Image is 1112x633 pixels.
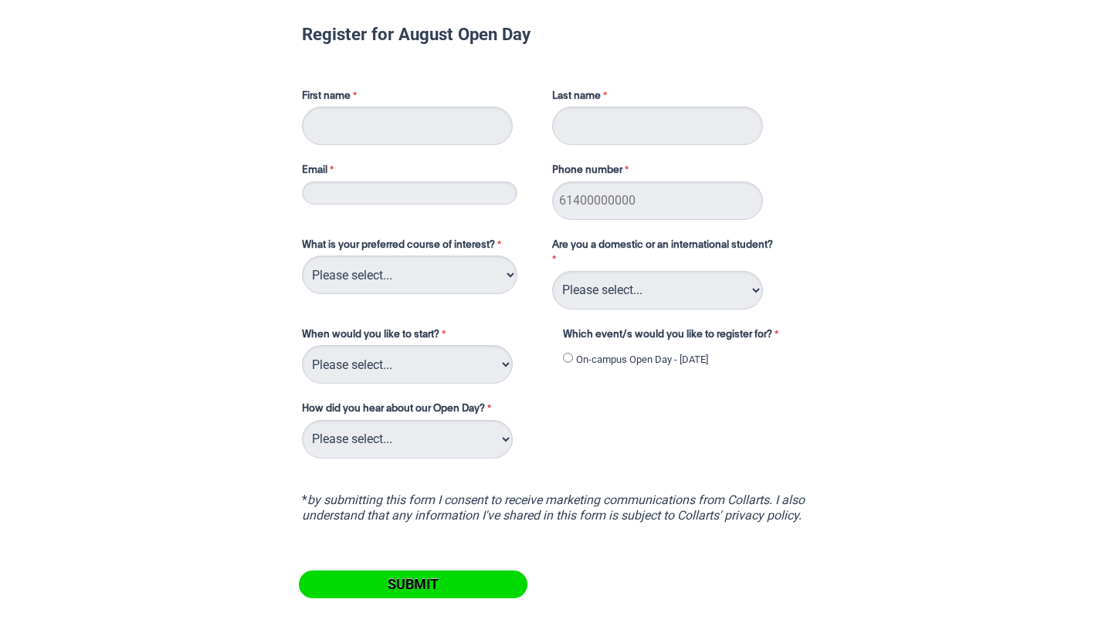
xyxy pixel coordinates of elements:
[302,89,537,107] label: First name
[552,163,632,181] label: Phone number
[302,256,517,294] select: What is your preferred course of interest?
[552,181,763,220] input: Phone number
[302,181,517,205] input: Email
[299,570,527,598] input: Submit
[302,26,810,42] h1: Register for August Open Day
[302,327,548,346] label: When would you like to start?
[576,352,708,367] label: On-campus Open Day - [DATE]
[552,89,611,107] label: Last name
[302,107,513,145] input: First name
[552,271,763,310] select: Are you a domestic or an international student?
[302,163,537,181] label: Email
[302,345,513,384] select: When would you like to start?
[302,493,805,523] i: by submitting this form I consent to receive marketing communications from Collarts. I also under...
[302,238,537,256] label: What is your preferred course of interest?
[552,107,763,145] input: Last name
[563,327,798,346] label: Which event/s would you like to register for?
[552,240,773,250] span: Are you a domestic or an international student?
[302,420,513,459] select: How did you hear about our Open Day?
[302,401,495,420] label: How did you hear about our Open Day?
